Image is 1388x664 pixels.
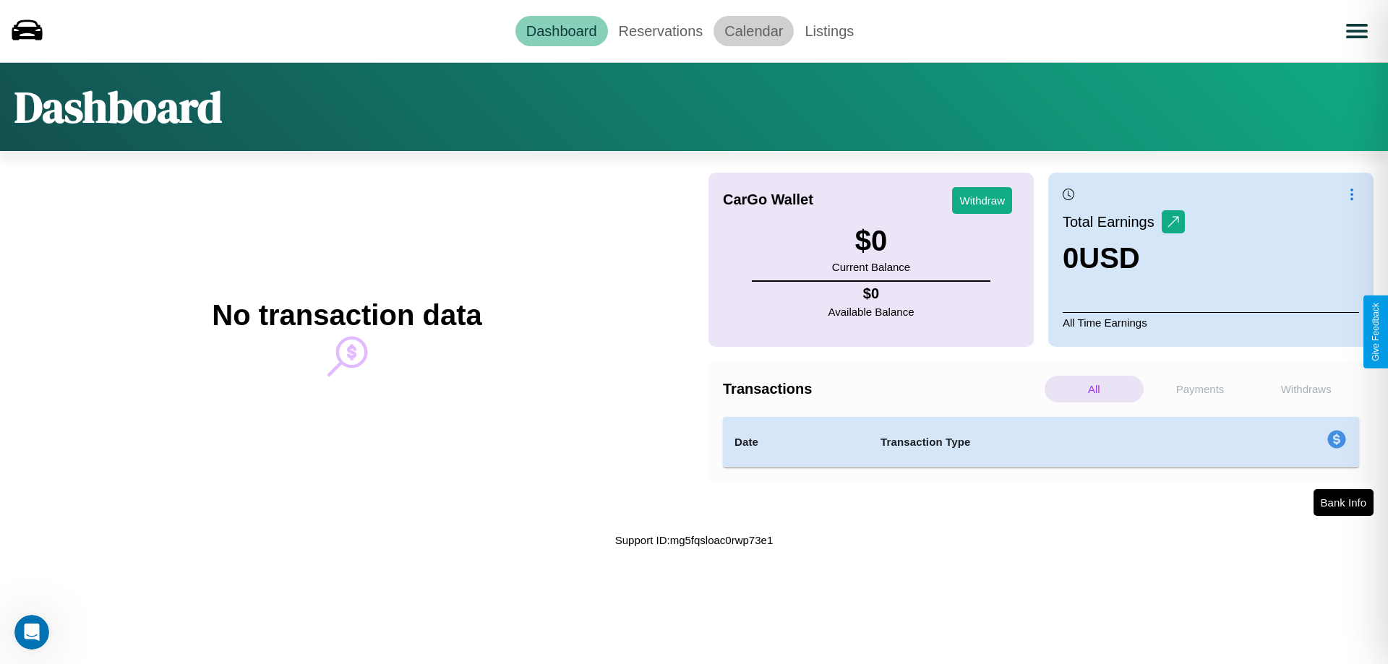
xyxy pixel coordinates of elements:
[608,16,714,46] a: Reservations
[212,299,481,332] h2: No transaction data
[723,191,813,208] h4: CarGo Wallet
[515,16,608,46] a: Dashboard
[714,16,794,46] a: Calendar
[723,381,1041,397] h4: Transactions
[1314,489,1374,516] button: Bank Info
[828,285,914,302] h4: $ 0
[1045,376,1144,402] p: All
[723,417,1359,467] table: simple table
[1337,11,1377,51] button: Open menu
[952,187,1012,214] button: Withdraw
[1063,312,1359,332] p: All Time Earnings
[1371,303,1381,361] div: Give Feedback
[832,225,910,257] h3: $ 0
[615,530,773,550] p: Support ID: mg5fqsloac0rwp73e1
[734,434,857,451] h4: Date
[794,16,865,46] a: Listings
[1063,209,1162,235] p: Total Earnings
[14,615,49,650] iframe: Intercom live chat
[1256,376,1355,402] p: Withdraws
[828,302,914,322] p: Available Balance
[832,257,910,277] p: Current Balance
[1151,376,1250,402] p: Payments
[14,77,222,137] h1: Dashboard
[881,434,1209,451] h4: Transaction Type
[1063,242,1185,275] h3: 0 USD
